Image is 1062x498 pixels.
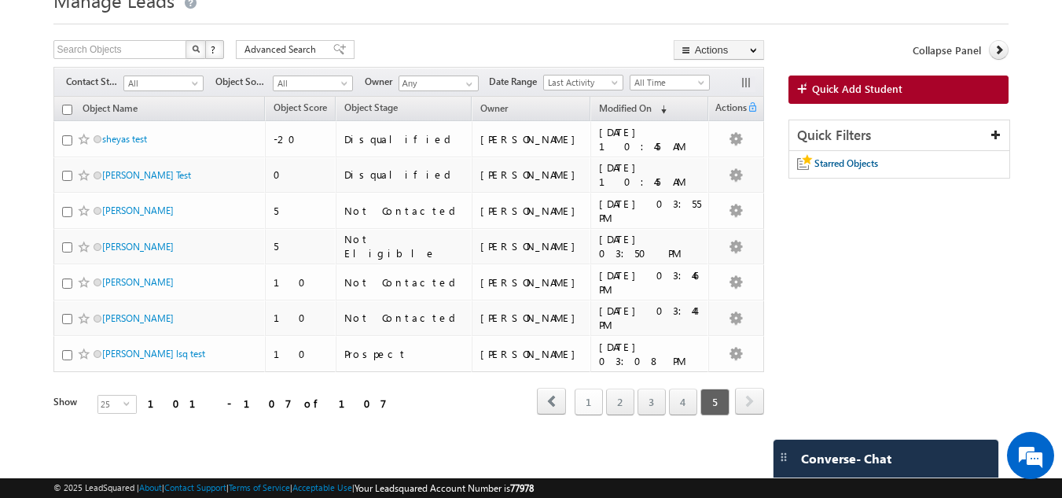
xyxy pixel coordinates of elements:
div: [PERSON_NAME] [480,239,583,253]
div: 101 - 107 of 107 [148,394,387,412]
div: [DATE] 03:55 PM [599,197,701,225]
a: [PERSON_NAME] [102,312,174,324]
div: Quick Filters [789,120,1010,151]
textarea: Type your message and hit 'Enter' [20,146,287,373]
span: All [124,76,199,90]
a: Acceptable Use [292,482,352,492]
span: 25 [98,396,123,413]
div: -20 [274,132,329,146]
a: [PERSON_NAME] [102,241,174,253]
span: ? [211,42,218,56]
a: Object Stage [336,99,406,120]
div: Disqualified [344,168,465,182]
a: next [735,389,764,415]
span: select [123,400,136,407]
img: carter-drag [777,451,790,463]
span: Advanced Search [244,42,321,57]
div: 0 [274,168,329,182]
a: [PERSON_NAME] lsq test [102,348,205,360]
div: [DATE] 10:45 AM [599,160,701,189]
span: 77978 [510,482,534,494]
div: [DATE] 10:45 AM [599,125,701,153]
span: Modified On [599,102,652,114]
a: Contact Support [164,482,226,492]
div: [PERSON_NAME] [480,168,583,182]
img: Search [192,45,200,53]
div: Disqualified [344,132,465,146]
img: d_60004797649_company_0_60004797649 [27,83,66,103]
a: Terms of Service [229,482,290,492]
span: Collapse Panel [913,43,981,57]
a: All [273,76,353,91]
a: Quick Add Student [788,76,1009,104]
a: Modified On (sorted descending) [591,99,674,120]
span: © 2025 LeadSquared | | | | | [53,481,534,496]
span: Object Stage [344,101,398,113]
a: [PERSON_NAME] [102,205,174,216]
a: [PERSON_NAME] Test [102,169,191,181]
span: All [274,76,348,90]
div: [PERSON_NAME] [480,132,583,146]
button: ? [205,40,224,59]
input: Type to Search [399,76,479,91]
div: Prospect [344,347,465,361]
a: sheyas test [102,133,147,145]
div: [DATE] 03:08 PM [599,340,701,368]
span: prev [537,388,566,415]
a: 1 [575,389,603,415]
span: 5 [700,389,729,415]
div: [PERSON_NAME] [480,204,583,218]
a: Show All Items [458,76,477,92]
span: All Time [630,76,705,90]
div: Minimize live chat window [258,8,296,46]
span: next [735,388,764,415]
span: (sorted descending) [654,103,667,116]
span: Object Score [274,101,327,113]
div: Not Contacted [344,204,465,218]
button: Actions [674,40,764,60]
span: Date Range [489,75,543,89]
div: Not Eligible [344,232,465,260]
div: 5 [274,204,329,218]
div: Chat with us now [82,83,264,103]
div: [PERSON_NAME] [480,347,583,361]
div: [DATE] 03:44 PM [599,304,701,332]
a: All [123,76,204,91]
span: Owner [480,102,508,114]
div: [PERSON_NAME] [480,311,583,325]
div: Show [53,395,85,409]
span: Your Leadsquared Account Number is [355,482,534,494]
a: 2 [606,389,634,415]
em: Start Chat [214,386,285,408]
div: [PERSON_NAME] [480,275,583,290]
span: Owner [365,75,399,89]
a: Object Score [266,99,335,120]
div: 5 [274,239,329,253]
span: Last Activity [544,76,619,90]
a: About [139,482,162,492]
div: 10 [274,347,329,361]
div: [DATE] 03:50 PM [599,232,701,260]
a: 4 [669,389,697,415]
div: Not Contacted [344,275,465,290]
a: Object Name [75,100,145,120]
span: Converse - Chat [801,452,891,466]
a: prev [537,389,566,415]
div: [DATE] 03:46 PM [599,268,701,297]
span: Object Source [215,75,273,89]
span: Contact Stage [66,75,123,89]
div: 10 [274,275,329,290]
input: Check all records [62,105,72,115]
a: All Time [630,75,710,90]
a: Last Activity [543,75,623,90]
a: [PERSON_NAME] [102,276,174,288]
span: Actions [709,99,747,120]
div: Not Contacted [344,311,465,325]
span: Quick Add Student [812,82,902,96]
a: 3 [638,389,666,415]
span: Starred Objects [814,157,878,169]
div: 10 [274,311,329,325]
